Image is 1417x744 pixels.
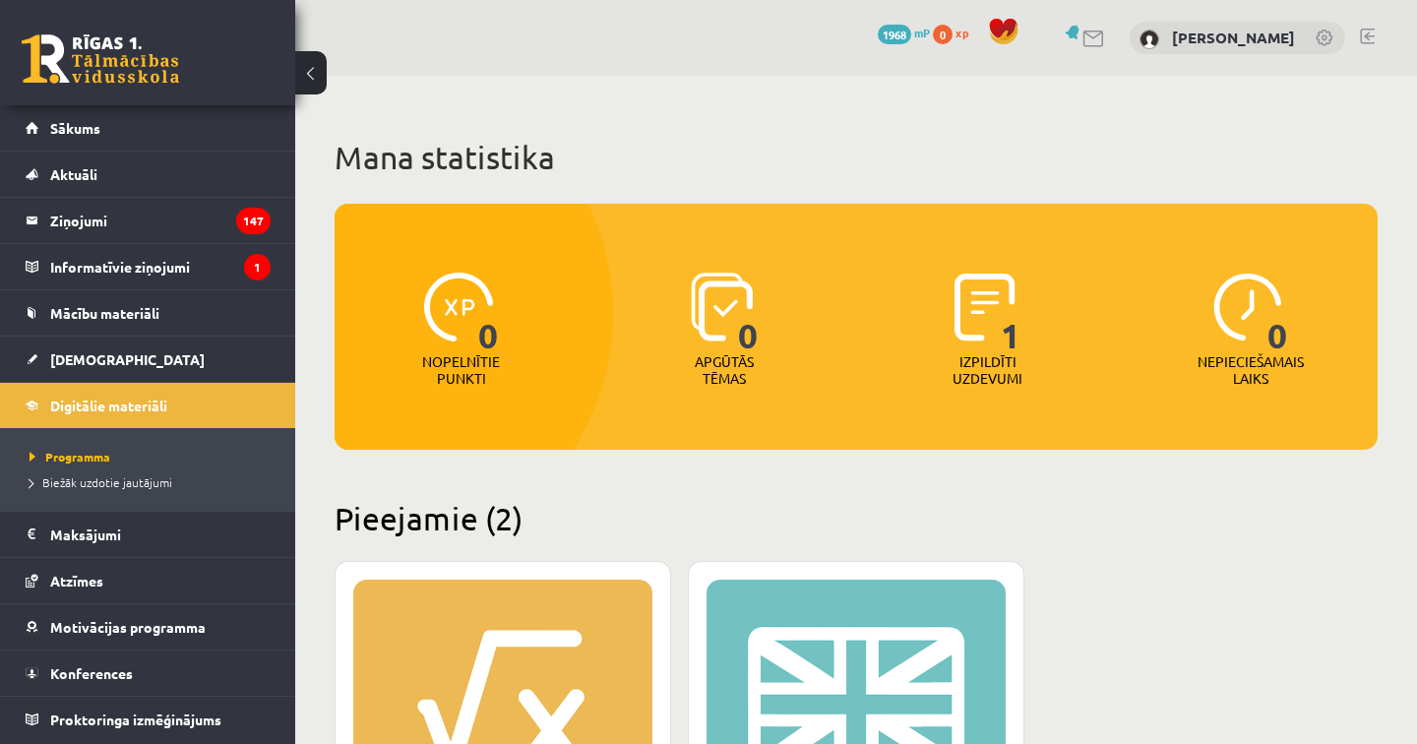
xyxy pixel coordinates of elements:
[50,244,271,289] legend: Informatīvie ziņojumi
[50,711,221,728] span: Proktoringa izmēģinājums
[1140,30,1159,49] img: Arturs Kazakevičs
[26,105,271,151] a: Sākums
[878,25,911,44] span: 1968
[335,499,1378,537] h2: Pieejamie (2)
[914,25,930,40] span: mP
[691,273,753,341] img: icon-learned-topics-4a711ccc23c960034f471b6e78daf4a3bad4a20eaf4de84257b87e66633f6470.svg
[30,474,172,490] span: Biežāk uzdotie jautājumi
[955,273,1016,341] img: icon-completed-tasks-ad58ae20a441b2904462921112bc710f1caf180af7a3daa7317a5a94f2d26646.svg
[26,337,271,382] a: [DEMOGRAPHIC_DATA]
[878,25,930,40] a: 1968 mP
[1213,273,1282,341] img: icon-clock-7be60019b62300814b6bd22b8e044499b485619524d84068768e800edab66f18.svg
[26,198,271,243] a: Ziņojumi147
[26,383,271,428] a: Digitālie materiāli
[1172,28,1295,47] a: [PERSON_NAME]
[686,353,763,387] p: Apgūtās tēmas
[244,254,271,280] i: 1
[30,448,276,465] a: Programma
[26,512,271,557] a: Maksājumi
[50,618,206,636] span: Motivācijas programma
[1001,273,1021,353] span: 1
[955,25,968,40] span: xp
[30,473,276,491] a: Biežāk uzdotie jautājumi
[933,25,953,44] span: 0
[236,208,271,234] i: 147
[22,34,179,84] a: Rīgas 1. Tālmācības vidusskola
[50,512,271,557] legend: Maksājumi
[26,290,271,336] a: Mācību materiāli
[933,25,978,40] a: 0 xp
[424,273,493,341] img: icon-xp-0682a9bc20223a9ccc6f5883a126b849a74cddfe5390d2b41b4391c66f2066e7.svg
[26,152,271,197] a: Aktuāli
[26,651,271,696] a: Konferences
[50,397,167,414] span: Digitālie materiāli
[478,273,499,353] span: 0
[50,572,103,589] span: Atzīmes
[50,198,271,243] legend: Ziņojumi
[26,244,271,289] a: Informatīvie ziņojumi1
[26,558,271,603] a: Atzīmes
[950,353,1026,387] p: Izpildīti uzdevumi
[50,664,133,682] span: Konferences
[335,138,1378,177] h1: Mana statistika
[1198,353,1304,387] p: Nepieciešamais laiks
[26,697,271,742] a: Proktoringa izmēģinājums
[50,304,159,322] span: Mācību materiāli
[26,604,271,650] a: Motivācijas programma
[50,350,205,368] span: [DEMOGRAPHIC_DATA]
[1267,273,1288,353] span: 0
[422,353,500,387] p: Nopelnītie punkti
[50,165,97,183] span: Aktuāli
[738,273,759,353] span: 0
[50,119,100,137] span: Sākums
[30,449,110,465] span: Programma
